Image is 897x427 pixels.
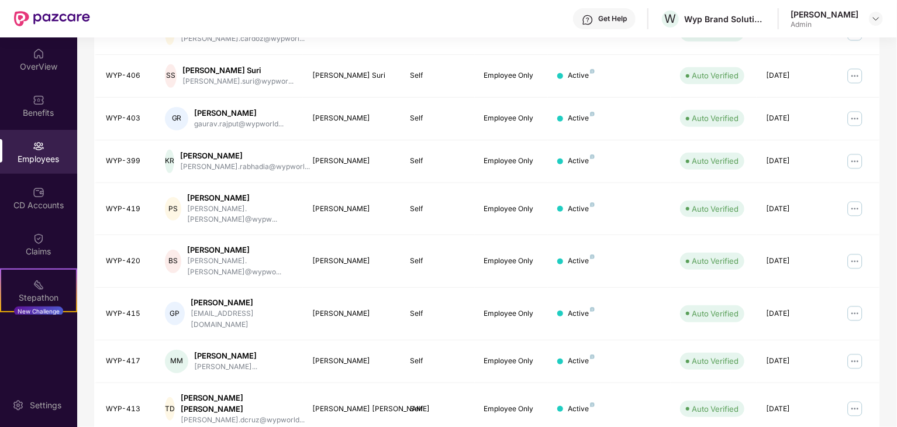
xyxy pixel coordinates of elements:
[590,154,595,159] img: svg+xml;base64,PHN2ZyB4bWxucz0iaHR0cDovL3d3dy53My5vcmcvMjAwMC9zdmciIHdpZHRoPSI4IiBoZWlnaHQ9IjgiIH...
[180,161,310,173] div: [PERSON_NAME].rabhadia@wypworl...
[665,12,677,26] span: W
[692,355,739,367] div: Auto Verified
[106,308,146,319] div: WYP-415
[484,356,539,367] div: Employee Only
[484,70,539,81] div: Employee Only
[766,356,821,367] div: [DATE]
[568,204,595,215] div: Active
[181,33,305,44] div: [PERSON_NAME].cardoz@wypworl...
[106,404,146,415] div: WYP-413
[165,350,188,373] div: MM
[692,308,739,319] div: Auto Verified
[692,403,739,415] div: Auto Verified
[410,404,465,415] div: Self
[191,308,294,330] div: [EMAIL_ADDRESS][DOMAIN_NAME]
[33,140,44,152] img: svg+xml;base64,PHN2ZyBpZD0iRW1wbG95ZWVzIiB4bWxucz0iaHR0cDovL3d3dy53My5vcmcvMjAwMC9zdmciIHdpZHRoPS...
[568,70,595,81] div: Active
[312,256,392,267] div: [PERSON_NAME]
[410,256,465,267] div: Self
[568,113,595,124] div: Active
[590,254,595,259] img: svg+xml;base64,PHN2ZyB4bWxucz0iaHR0cDovL3d3dy53My5vcmcvMjAwMC9zdmciIHdpZHRoPSI4IiBoZWlnaHQ9IjgiIH...
[312,156,392,167] div: [PERSON_NAME]
[846,109,864,128] img: manageButton
[187,192,293,204] div: [PERSON_NAME]
[791,20,858,29] div: Admin
[165,302,185,325] div: GP
[182,65,294,76] div: [PERSON_NAME] Suri
[846,199,864,218] img: manageButton
[846,152,864,171] img: manageButton
[846,400,864,418] img: manageButton
[568,256,595,267] div: Active
[410,113,465,124] div: Self
[33,233,44,245] img: svg+xml;base64,PHN2ZyBpZD0iQ2xhaW0iIHhtbG5zPSJodHRwOi8vd3d3LnczLm9yZy8yMDAwL3N2ZyIgd2lkdGg9IjIwIi...
[181,415,305,426] div: [PERSON_NAME].dcruz@wypworld...
[484,256,539,267] div: Employee Only
[106,156,146,167] div: WYP-399
[312,204,392,215] div: [PERSON_NAME]
[410,356,465,367] div: Self
[692,112,739,124] div: Auto Verified
[568,156,595,167] div: Active
[194,361,257,373] div: [PERSON_NAME]...
[410,204,465,215] div: Self
[846,67,864,85] img: manageButton
[14,11,90,26] img: New Pazcare Logo
[194,119,284,130] div: gaurav.rajput@wypworld...
[410,308,465,319] div: Self
[484,204,539,215] div: Employee Only
[33,48,44,60] img: svg+xml;base64,PHN2ZyBpZD0iSG9tZSIgeG1sbnM9Imh0dHA6Ly93d3cudzMub3JnLzIwMDAvc3ZnIiB3aWR0aD0iMjAiIG...
[766,308,821,319] div: [DATE]
[180,150,310,161] div: [PERSON_NAME]
[165,150,174,173] div: KR
[106,113,146,124] div: WYP-403
[766,113,821,124] div: [DATE]
[33,279,44,291] img: svg+xml;base64,PHN2ZyB4bWxucz0iaHR0cDovL3d3dy53My5vcmcvMjAwMC9zdmciIHdpZHRoPSIyMSIgaGVpZ2h0PSIyMC...
[590,69,595,74] img: svg+xml;base64,PHN2ZyB4bWxucz0iaHR0cDovL3d3dy53My5vcmcvMjAwMC9zdmciIHdpZHRoPSI4IiBoZWlnaHQ9IjgiIH...
[194,350,257,361] div: [PERSON_NAME]
[766,156,821,167] div: [DATE]
[684,13,766,25] div: Wyp Brand Solutions Private Limited
[191,297,294,308] div: [PERSON_NAME]
[106,70,146,81] div: WYP-406
[106,256,146,267] div: WYP-420
[846,304,864,323] img: manageButton
[766,204,821,215] div: [DATE]
[484,156,539,167] div: Employee Only
[692,155,739,167] div: Auto Verified
[846,352,864,371] img: manageButton
[766,404,821,415] div: [DATE]
[106,356,146,367] div: WYP-417
[181,392,305,415] div: [PERSON_NAME] [PERSON_NAME]
[484,113,539,124] div: Employee Only
[590,112,595,116] img: svg+xml;base64,PHN2ZyB4bWxucz0iaHR0cDovL3d3dy53My5vcmcvMjAwMC9zdmciIHdpZHRoPSI4IiBoZWlnaHQ9IjgiIH...
[568,404,595,415] div: Active
[791,9,858,20] div: [PERSON_NAME]
[312,70,392,81] div: [PERSON_NAME] Suri
[846,252,864,271] img: manageButton
[766,70,821,81] div: [DATE]
[568,308,595,319] div: Active
[165,107,188,130] div: GR
[33,187,44,198] img: svg+xml;base64,PHN2ZyBpZD0iQ0RfQWNjb3VudHMiIGRhdGEtbmFtZT0iQ0QgQWNjb3VudHMiIHhtbG5zPSJodHRwOi8vd3...
[590,402,595,407] img: svg+xml;base64,PHN2ZyB4bWxucz0iaHR0cDovL3d3dy53My5vcmcvMjAwMC9zdmciIHdpZHRoPSI4IiBoZWlnaHQ9IjgiIH...
[182,76,294,87] div: [PERSON_NAME].suri@wypwor...
[14,307,63,316] div: New Challenge
[312,113,392,124] div: [PERSON_NAME]
[598,14,627,23] div: Get Help
[582,14,594,26] img: svg+xml;base64,PHN2ZyBpZD0iSGVscC0zMngzMiIgeG1sbnM9Imh0dHA6Ly93d3cudzMub3JnLzIwMDAvc3ZnIiB3aWR0aD...
[165,397,175,421] div: TD
[165,197,181,221] div: PS
[692,70,739,81] div: Auto Verified
[590,307,595,312] img: svg+xml;base64,PHN2ZyB4bWxucz0iaHR0cDovL3d3dy53My5vcmcvMjAwMC9zdmciIHdpZHRoPSI4IiBoZWlnaHQ9IjgiIH...
[312,356,392,367] div: [PERSON_NAME]
[1,292,76,304] div: Stepathon
[187,256,294,278] div: [PERSON_NAME].[PERSON_NAME]@wypwo...
[871,14,881,23] img: svg+xml;base64,PHN2ZyBpZD0iRHJvcGRvd24tMzJ4MzIiIHhtbG5zPSJodHRwOi8vd3d3LnczLm9yZy8yMDAwL3N2ZyIgd2...
[187,204,293,226] div: [PERSON_NAME].[PERSON_NAME]@wypw...
[766,256,821,267] div: [DATE]
[410,70,465,81] div: Self
[692,255,739,267] div: Auto Verified
[194,108,284,119] div: [PERSON_NAME]
[692,203,739,215] div: Auto Verified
